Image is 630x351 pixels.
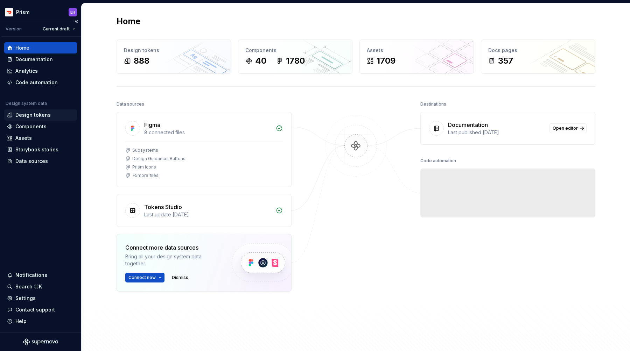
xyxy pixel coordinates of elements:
div: Documentation [448,121,488,129]
a: Open editor [549,123,587,133]
div: Data sources [117,99,144,109]
div: Prism [16,9,29,16]
img: bd52d190-91a7-4889-9e90-eccda45865b1.png [5,8,13,16]
a: Figma8 connected filesSubsystemsDesign Guidance: ButtonsPrism Icons+5more files [117,112,292,187]
h2: Home [117,16,140,27]
div: Code automation [420,156,456,166]
div: Analytics [15,67,38,74]
div: Help [15,318,27,325]
div: Tokens Studio [144,203,182,211]
button: Search ⌘K [4,281,77,292]
div: EH [70,9,75,15]
a: Storybook stories [4,144,77,155]
button: Help [4,316,77,327]
span: Dismiss [172,275,188,280]
a: Settings [4,293,77,304]
a: Code automation [4,77,77,88]
button: Notifications [4,270,77,281]
a: Tokens StudioLast update [DATE] [117,194,292,227]
div: 8 connected files [144,129,272,136]
div: Search ⌘K [15,283,42,290]
a: Design tokens888 [117,40,231,74]
a: Docs pages357 [481,40,595,74]
div: Assets [15,135,32,142]
div: Settings [15,295,36,302]
button: Collapse sidebar [71,16,81,26]
button: Connect new [125,273,164,282]
div: 357 [498,55,513,66]
div: Code automation [15,79,58,86]
div: Version [6,26,22,32]
div: Figma [144,121,160,129]
div: Design Guidance: Buttons [132,156,185,162]
a: Components401780 [238,40,352,74]
button: Current draft [40,24,78,34]
div: + 5 more files [132,173,159,178]
div: Design tokens [15,112,51,119]
div: Docs pages [488,47,588,54]
div: Notifications [15,272,47,279]
a: Design tokens [4,109,77,121]
div: 888 [134,55,149,66]
button: Contact support [4,304,77,315]
div: Storybook stories [15,146,58,153]
div: Last published [DATE] [448,129,545,136]
a: Analytics [4,65,77,77]
div: Subsystems [132,148,158,153]
div: Bring all your design system data together. [125,253,220,267]
a: Assets1709 [359,40,474,74]
div: Destinations [420,99,446,109]
svg: Supernova Logo [23,338,58,345]
button: Dismiss [169,273,191,282]
div: Data sources [15,158,48,165]
span: Current draft [43,26,70,32]
div: Last update [DATE] [144,211,272,218]
a: Documentation [4,54,77,65]
div: Assets [367,47,467,54]
button: PrismEH [1,5,80,20]
a: Home [4,42,77,53]
a: Data sources [4,156,77,167]
div: 1780 [286,55,305,66]
a: Assets [4,132,77,144]
div: Design system data [6,101,47,106]
div: Home [15,44,29,51]
div: Design tokens [124,47,224,54]
span: Connect new [128,275,156,280]
div: Components [245,47,345,54]
div: Documentation [15,56,53,63]
div: Connect more data sources [125,243,220,252]
div: 1709 [377,55,395,66]
div: 40 [255,55,266,66]
div: Contact support [15,306,55,313]
div: Prism Icons [132,164,156,170]
div: Components [15,123,47,130]
a: Components [4,121,77,132]
span: Open editor [553,126,578,131]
